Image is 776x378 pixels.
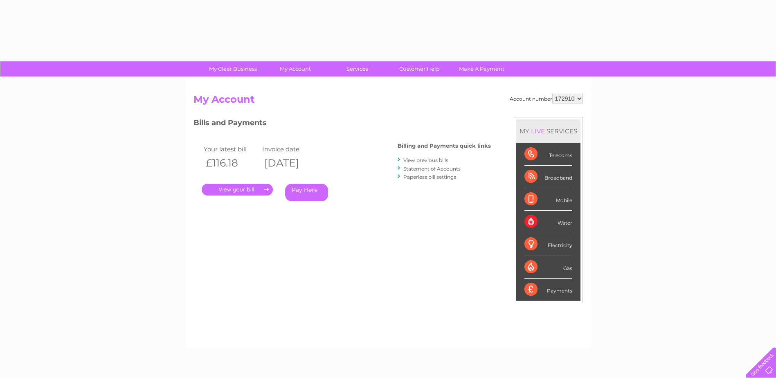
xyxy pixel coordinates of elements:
[386,61,453,76] a: Customer Help
[285,184,328,201] a: Pay Here
[403,174,456,180] a: Paperless bill settings
[524,166,572,188] div: Broadband
[524,233,572,256] div: Electricity
[202,144,261,155] td: Your latest bill
[398,143,491,149] h4: Billing and Payments quick links
[510,94,583,103] div: Account number
[324,61,391,76] a: Services
[524,143,572,166] div: Telecoms
[403,157,448,163] a: View previous bills
[524,188,572,211] div: Mobile
[403,166,461,172] a: Statement of Accounts
[261,61,329,76] a: My Account
[202,184,273,196] a: .
[193,117,491,131] h3: Bills and Payments
[516,119,580,143] div: MY SERVICES
[260,155,319,171] th: [DATE]
[524,256,572,279] div: Gas
[529,127,547,135] div: LIVE
[193,94,583,109] h2: My Account
[448,61,515,76] a: Make A Payment
[260,144,319,155] td: Invoice date
[202,155,261,171] th: £116.18
[199,61,267,76] a: My Clear Business
[524,279,572,301] div: Payments
[524,211,572,233] div: Water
